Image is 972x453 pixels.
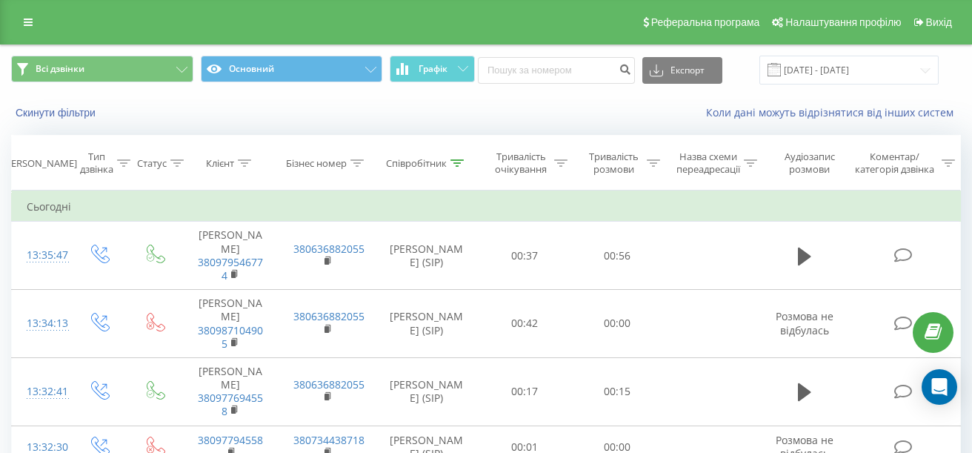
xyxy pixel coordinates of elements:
a: 380636882055 [293,377,364,391]
button: Експорт [642,57,722,84]
div: Коментар/категорія дзвінка [851,151,938,176]
a: 380987104905 [198,323,263,351]
button: Основний [201,56,383,82]
button: Графік [390,56,475,82]
span: Налаштування профілю [785,16,901,28]
span: Графік [419,64,447,74]
div: 13:35:47 [27,241,56,270]
td: 00:42 [479,290,571,358]
td: Сьогодні [12,192,961,222]
div: Open Intercom Messenger [922,369,957,405]
td: [PERSON_NAME] (SIP) [375,290,479,358]
div: Клієнт [206,157,234,170]
span: Реферальна програма [651,16,760,28]
td: 00:37 [479,222,571,290]
div: [PERSON_NAME] [2,157,77,170]
td: [PERSON_NAME] (SIP) [375,222,479,290]
a: 380979546774 [198,255,263,282]
td: 00:15 [571,357,664,426]
td: 00:17 [479,357,571,426]
div: 13:32:41 [27,377,56,406]
div: Аудіозапис розмови [773,151,845,176]
td: [PERSON_NAME] [182,222,279,290]
input: Пошук за номером [478,57,635,84]
td: [PERSON_NAME] [182,290,279,358]
span: Всі дзвінки [36,63,84,75]
div: Статус [137,157,167,170]
div: Співробітник [386,157,447,170]
div: Бізнес номер [286,157,347,170]
td: 00:56 [571,222,664,290]
span: Вихід [926,16,952,28]
div: Тривалість розмови [585,151,643,176]
div: Тип дзвінка [80,151,113,176]
a: 380636882055 [293,309,364,323]
button: Всі дзвінки [11,56,193,82]
td: [PERSON_NAME] (SIP) [375,357,479,426]
div: Назва схеми переадресації [676,151,740,176]
a: 380636882055 [293,242,364,256]
span: Розмова не відбулась [776,309,833,337]
td: 00:00 [571,290,664,358]
button: Скинути фільтри [11,106,103,119]
td: [PERSON_NAME] [182,357,279,426]
a: 380977694558 [198,391,263,418]
div: Тривалість очікування [492,151,550,176]
div: 13:34:13 [27,309,56,338]
a: 380734438718 [293,433,364,447]
a: 38097794558 [198,433,263,447]
a: Коли дані можуть відрізнятися вiд інших систем [706,105,961,119]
